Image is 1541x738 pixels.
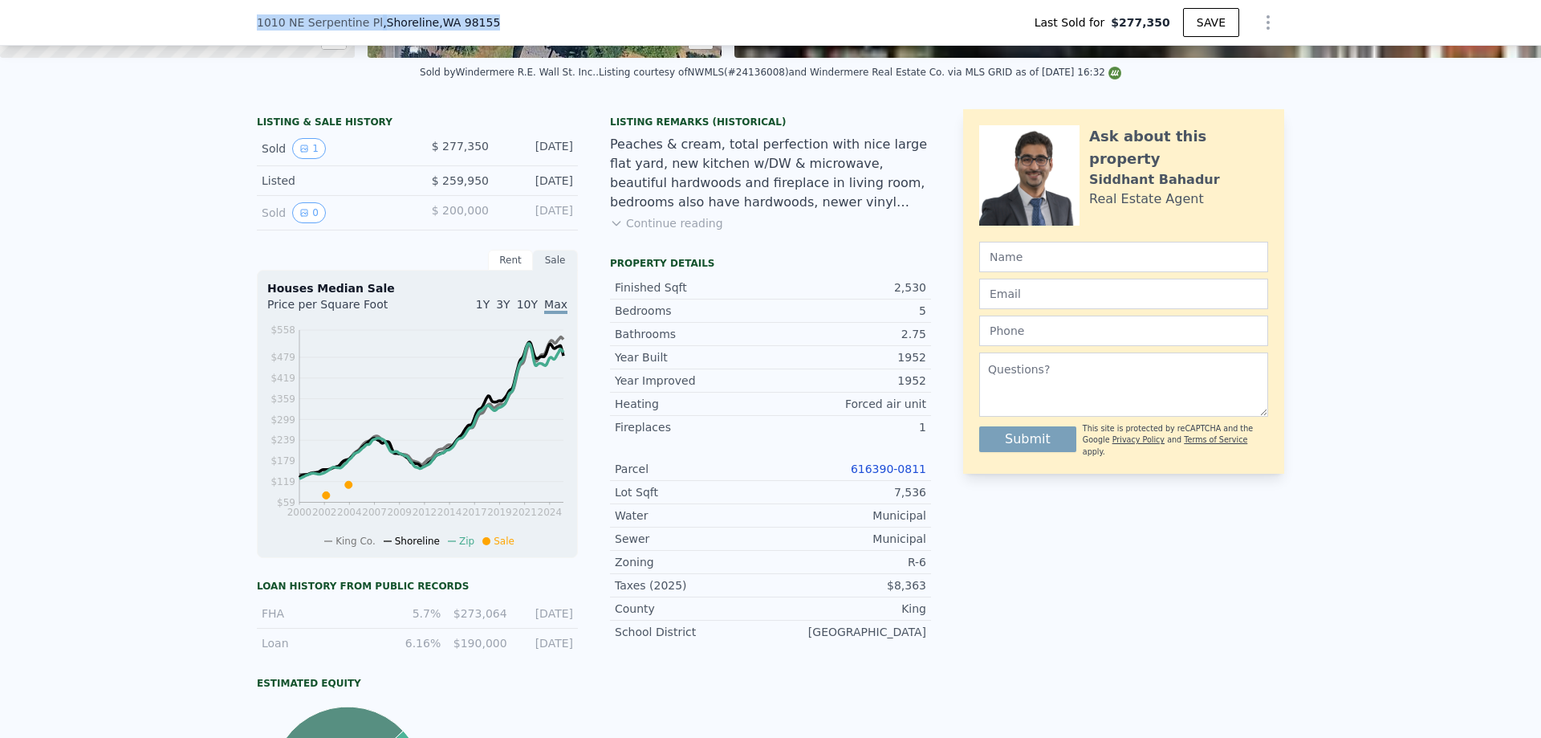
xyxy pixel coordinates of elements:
tspan: $179 [270,455,295,467]
div: Sewer [615,531,770,547]
tspan: 2004 [337,507,362,518]
div: Sold by Windermere R.E. Wall St. Inc. . [420,67,599,78]
div: [DATE] [502,202,573,223]
tspan: 2017 [462,507,487,518]
span: 1Y [476,298,490,311]
div: Siddhant Bahadur [1089,170,1220,190]
span: , WA 98155 [439,16,500,29]
div: 5 [770,303,926,319]
tspan: $479 [270,352,295,363]
span: $ 200,000 [432,204,489,217]
button: View historical data [292,202,326,223]
div: Year Built [615,349,770,365]
div: Peaches & cream, total perfection with nice large flat yard, new kitchen w/DW & microwave, beauti... [610,135,931,212]
div: Water [615,508,770,524]
div: Sale [533,250,578,271]
tspan: $239 [270,434,295,446]
div: Municipal [770,508,926,524]
div: [DATE] [502,138,573,159]
div: 2,530 [770,279,926,296]
tspan: $119 [270,476,295,487]
div: Finished Sqft [615,279,770,296]
button: Continue reading [610,215,723,231]
div: 1952 [770,349,926,365]
div: Parcel [615,461,770,477]
div: Estimated Equity [257,677,578,690]
div: Loan [262,635,375,651]
div: Houses Median Sale [267,280,567,296]
button: View historical data [292,138,326,159]
span: $ 259,950 [432,174,489,187]
div: 2.75 [770,326,926,342]
div: Year Improved [615,373,770,389]
span: $277,350 [1111,14,1170,31]
div: [DATE] [517,605,573,622]
div: $273,064 [450,605,506,622]
tspan: 2021 [512,507,537,518]
div: Lot Sqft [615,484,770,500]
span: Sale [494,536,514,547]
span: $ 277,350 [432,140,489,153]
div: 5.7% [384,605,441,622]
div: Loan history from public records [257,580,578,593]
div: Listing Remarks (Historical) [610,116,931,128]
span: 10Y [517,298,538,311]
div: Price per Square Foot [267,296,417,322]
div: [GEOGRAPHIC_DATA] [770,624,926,640]
img: NWMLS Logo [1108,67,1121,80]
div: Taxes (2025) [615,577,770,593]
tspan: $299 [270,414,295,426]
input: Email [979,279,1268,309]
span: Zip [459,536,474,547]
div: Municipal [770,531,926,547]
div: R-6 [770,554,926,570]
div: King [770,601,926,617]
div: Rent [488,250,533,271]
a: Privacy Policy [1112,435,1165,444]
div: $8,363 [770,577,926,593]
input: Name [979,242,1268,272]
input: Phone [979,316,1268,346]
div: Sold [262,202,405,223]
div: County [615,601,770,617]
span: Last Sold for [1035,14,1112,31]
div: 6.16% [384,635,441,651]
div: 1952 [770,373,926,389]
div: FHA [262,605,375,622]
div: Listing courtesy of NWMLS (#24136008) and Windermere Real Estate Co. via MLS GRID as of [DATE] 16:32 [599,67,1121,78]
div: [DATE] [502,173,573,189]
div: Heating [615,396,770,412]
button: SAVE [1183,8,1239,37]
tspan: $558 [270,324,295,336]
tspan: 2024 [538,507,563,518]
div: Ask about this property [1089,125,1268,170]
div: Real Estate Agent [1089,190,1204,209]
div: LISTING & SALE HISTORY [257,116,578,132]
div: Property details [610,257,931,270]
button: Submit [979,426,1076,452]
div: Sold [262,138,405,159]
tspan: 2007 [362,507,387,518]
div: Forced air unit [770,396,926,412]
div: 1 [770,419,926,435]
tspan: 2009 [387,507,412,518]
span: Max [544,298,567,314]
a: Terms of Service [1184,435,1247,444]
span: King Co. [335,536,376,547]
div: [DATE] [517,635,573,651]
span: Shoreline [395,536,440,547]
span: 3Y [496,298,510,311]
span: 1010 NE Serpentine Pl [257,14,383,31]
div: Bathrooms [615,326,770,342]
div: This site is protected by reCAPTCHA and the Google and apply. [1083,423,1268,458]
div: School District [615,624,770,640]
div: Zoning [615,554,770,570]
div: Listed [262,173,405,189]
div: $190,000 [450,635,506,651]
span: , Shoreline [383,14,500,31]
div: Bedrooms [615,303,770,319]
tspan: 2012 [413,507,437,518]
div: 7,536 [770,484,926,500]
tspan: 2000 [287,507,312,518]
a: 616390-0811 [851,463,926,475]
